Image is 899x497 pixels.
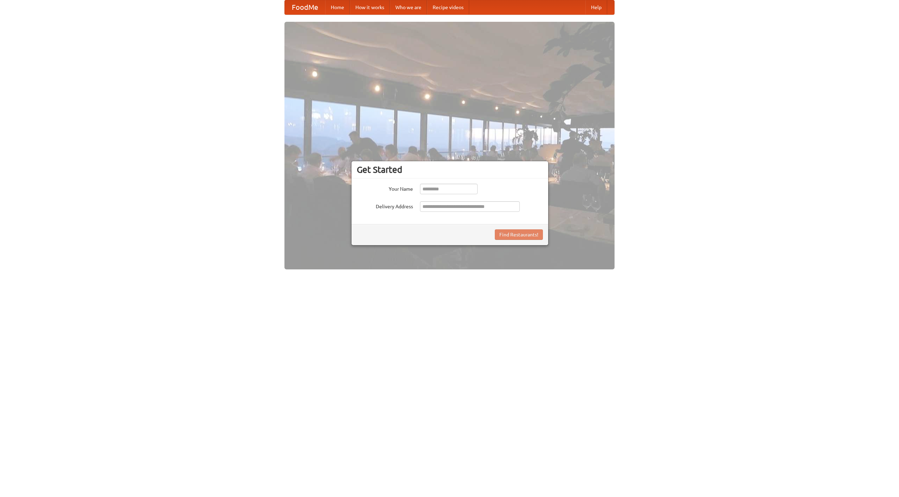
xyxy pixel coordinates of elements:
a: Recipe videos [427,0,469,14]
h3: Get Started [357,164,543,175]
label: Your Name [357,184,413,192]
a: Help [585,0,607,14]
label: Delivery Address [357,201,413,210]
a: Who we are [390,0,427,14]
button: Find Restaurants! [495,229,543,240]
a: How it works [350,0,390,14]
a: FoodMe [285,0,325,14]
a: Home [325,0,350,14]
